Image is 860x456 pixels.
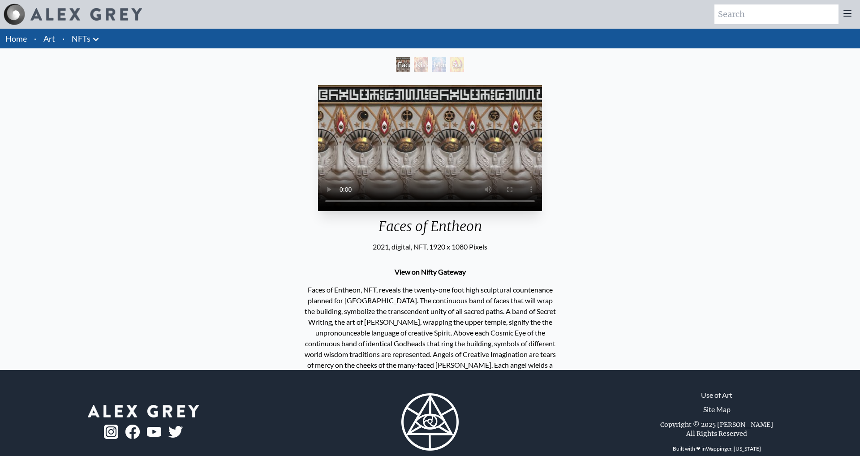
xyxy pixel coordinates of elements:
[318,85,542,211] video: Your browser does not support the video tag.
[703,404,731,415] a: Site Map
[669,442,765,456] div: Built with ❤ in
[318,241,542,252] div: 2021, digital, NFT, 1920 x 1080 Pixels
[396,57,410,72] div: Faces of Entheon
[125,425,140,439] img: fb-logo.png
[43,32,55,45] a: Art
[701,390,732,400] a: Use of Art
[104,425,118,439] img: ig-logo.png
[30,29,40,48] li: ·
[660,420,773,429] div: Copyright © 2025 [PERSON_NAME]
[432,57,446,72] div: Monochord
[706,445,761,452] a: Wappinger, [US_STATE]
[686,429,747,438] div: All Rights Reserved
[168,426,183,438] img: twitter-logo.png
[450,57,464,72] div: Sol Invictus
[5,34,27,43] a: Home
[72,32,90,45] a: NFTs
[714,4,838,24] input: Search
[414,57,428,72] div: Kissing
[395,267,466,276] a: View on Nifty Gateway
[59,29,68,48] li: ·
[147,427,161,437] img: youtube-logo.png
[318,218,542,241] div: Faces of Entheon
[303,281,558,428] p: Faces of Entheon, NFT, reveals the twenty-one foot high sculptural countenance planned for [GEOGR...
